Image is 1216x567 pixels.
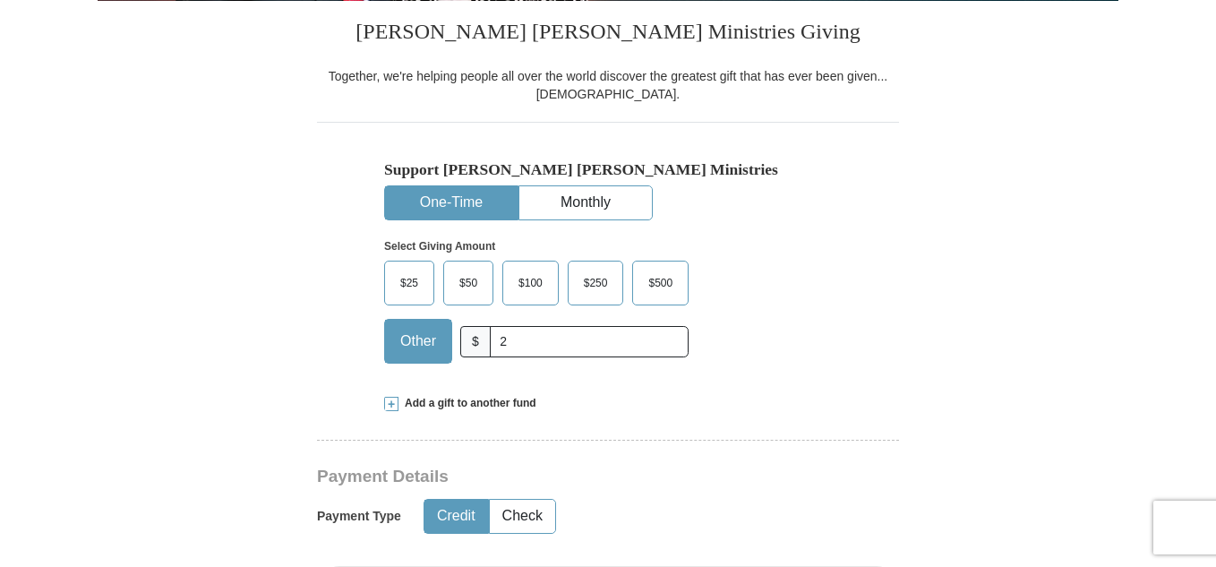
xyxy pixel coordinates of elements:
span: $50 [450,270,486,296]
span: Add a gift to another fund [398,396,536,411]
span: $100 [510,270,552,296]
h5: Payment Type [317,509,401,524]
span: Other [391,328,445,355]
button: Monthly [519,186,652,219]
span: $25 [391,270,427,296]
button: Credit [424,500,488,533]
h3: [PERSON_NAME] [PERSON_NAME] Ministries Giving [317,1,899,67]
h3: Payment Details [317,467,774,487]
input: Other Amount [490,326,689,357]
div: Together, we're helping people all over the world discover the greatest gift that has ever been g... [317,67,899,103]
button: One-Time [385,186,518,219]
span: $ [460,326,491,357]
h5: Support [PERSON_NAME] [PERSON_NAME] Ministries [384,160,832,179]
span: $500 [639,270,681,296]
strong: Select Giving Amount [384,240,495,253]
button: Check [490,500,555,533]
span: $250 [575,270,617,296]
